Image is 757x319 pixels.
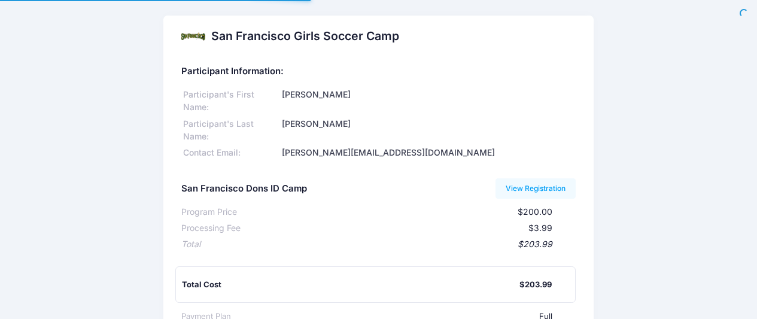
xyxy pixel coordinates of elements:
div: Total [181,238,200,251]
div: [PERSON_NAME] [280,89,576,114]
a: View Registration [495,178,576,199]
div: Total Cost [182,279,520,291]
div: $203.99 [519,279,552,291]
div: Processing Fee [181,222,241,235]
div: Contact Email: [181,147,280,159]
span: $200.00 [518,206,552,217]
div: $203.99 [200,238,553,251]
div: [PERSON_NAME] [280,118,576,143]
h2: San Francisco Girls Soccer Camp [211,29,399,43]
div: $3.99 [241,222,553,235]
div: Participant's First Name: [181,89,280,114]
h5: Participant Information: [181,66,576,77]
div: Program Price [181,206,237,218]
div: Participant's Last Name: [181,118,280,143]
div: [PERSON_NAME][EMAIL_ADDRESS][DOMAIN_NAME] [280,147,576,159]
h5: San Francisco Dons ID Camp [181,184,307,195]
